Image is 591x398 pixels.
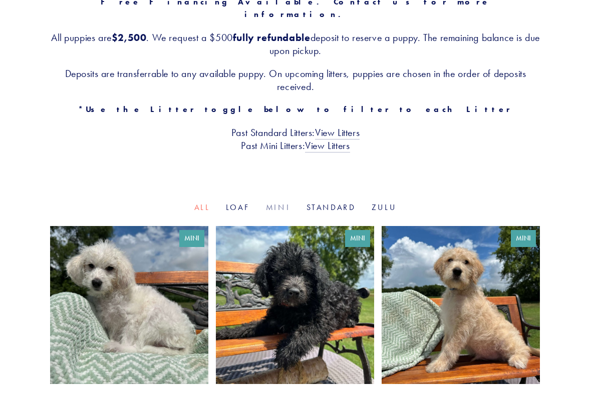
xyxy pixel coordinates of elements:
h3: Deposits are transferrable to any available puppy. On upcoming litters, puppies are chosen in the... [50,67,541,93]
strong: $2,500 [112,31,147,43]
a: Standard [307,202,356,212]
a: All [194,202,210,212]
a: Loaf [226,202,250,212]
a: Zulu [372,202,397,212]
h3: Past Standard Litters: Past Mini Litters: [50,126,541,152]
strong: *Use the Litter toggle below to filter to each Litter [78,104,512,114]
h3: All puppies are . We request a $500 deposit to reserve a puppy. The remaining balance is due upon... [50,31,541,57]
a: Mini [266,202,290,212]
a: View Litters [305,139,350,152]
strong: fully refundable [233,31,311,43]
a: View Litters [315,126,360,139]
